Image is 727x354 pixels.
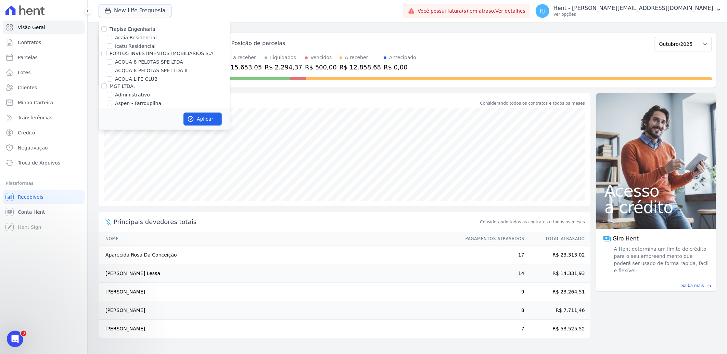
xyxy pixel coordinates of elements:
span: Transferências [18,114,52,121]
span: Minha Carteira [18,99,53,106]
a: Ver detalhes [496,8,526,14]
td: R$ 23.264,51 [525,283,590,301]
td: 9 [459,283,525,301]
div: Liquidados [270,54,296,61]
span: Clientes [18,84,37,91]
th: Total Atrasado [525,232,590,246]
div: Vencidos [310,54,332,61]
td: 8 [459,301,525,320]
a: Parcelas [3,51,85,64]
div: Considerando todos os contratos e todos os meses [480,100,585,106]
button: New Life Freguesia [99,4,171,17]
a: Clientes [3,81,85,94]
div: Saldo devedor total [114,99,479,108]
a: Contratos [3,36,85,49]
td: 17 [459,246,525,264]
a: Troca de Arquivos [3,156,85,170]
button: Hj Hent - [PERSON_NAME][EMAIL_ADDRESS][DOMAIN_NAME] Ver opções [530,1,727,21]
iframe: Intercom live chat [7,331,23,347]
label: Acaiá Residencial [115,34,157,41]
div: R$ 15.653,05 [220,63,262,72]
label: Trapisa Engenharia [110,26,155,32]
td: R$ 7.711,46 [525,301,590,320]
span: Parcelas [18,54,38,61]
div: Antecipado [389,54,416,61]
span: Hj [540,9,545,13]
a: Minha Carteira [3,96,85,109]
label: Icatu Residencial [115,43,156,50]
a: Conta Hent [3,205,85,219]
a: Transferências [3,111,85,124]
label: Aspen - Farroupilha [115,100,161,107]
td: R$ 23.313,02 [525,246,590,264]
div: R$ 500,00 [305,63,337,72]
label: PORTO5 INVESTIMENTOS IMOBILIARIOS S.A [110,51,214,56]
span: Crédito [18,129,35,136]
label: ACQUA 8 PELOTAS SPE LTDA II [115,67,188,74]
td: Aparecida Rosa Da Conceição [99,246,459,264]
a: Visão Geral [3,21,85,34]
a: Negativação [3,141,85,155]
p: Hent - [PERSON_NAME][EMAIL_ADDRESS][DOMAIN_NAME] [553,5,713,12]
div: Total a receber [220,54,262,61]
span: Acesso [604,183,708,199]
a: Saiba mais east [600,283,712,289]
a: Recebíveis [3,190,85,204]
div: Plataformas [5,179,82,187]
label: Administrativo [115,91,150,99]
td: [PERSON_NAME] [99,301,459,320]
span: Considerando todos os contratos e todos os meses [480,219,585,225]
td: [PERSON_NAME] [99,320,459,338]
div: R$ 0,00 [384,63,416,72]
button: Aplicar [183,113,222,126]
div: Posição de parcelas [231,39,285,48]
span: a crédito [604,199,708,215]
span: Troca de Arquivos [18,159,60,166]
td: R$ 14.331,93 [525,264,590,283]
div: R$ 2.294,37 [265,63,302,72]
th: Pagamentos Atrasados [459,232,525,246]
td: [PERSON_NAME] [99,283,459,301]
span: Saiba mais [681,283,704,289]
span: Contratos [18,39,41,46]
td: 7 [459,320,525,338]
label: ACQUA 8 PELOTAS SPE LTDA [115,58,183,66]
span: 3 [21,331,26,336]
td: 14 [459,264,525,283]
a: Crédito [3,126,85,140]
span: Giro Hent [613,235,639,243]
span: Lotes [18,69,31,76]
td: R$ 53.525,52 [525,320,590,338]
span: Recebíveis [18,194,43,200]
span: Principais devedores totais [114,217,479,226]
a: Lotes [3,66,85,79]
label: ACQUA LIFE CLUB [115,76,157,83]
span: east [707,283,712,288]
div: A receber [345,54,368,61]
div: R$ 12.858,68 [340,63,381,72]
th: Nome [99,232,459,246]
span: Negativação [18,144,48,151]
p: Ver opções [553,12,713,17]
span: Você possui fatura(s) em atraso. [418,8,525,15]
span: A Hent determina um limite de crédito para o seu empreendimento que poderá ser usado de forma ráp... [613,246,709,274]
td: [PERSON_NAME] Lessa [99,264,459,283]
span: Conta Hent [18,209,45,215]
label: MGF LTDA. [110,83,135,89]
span: Visão Geral [18,24,45,31]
